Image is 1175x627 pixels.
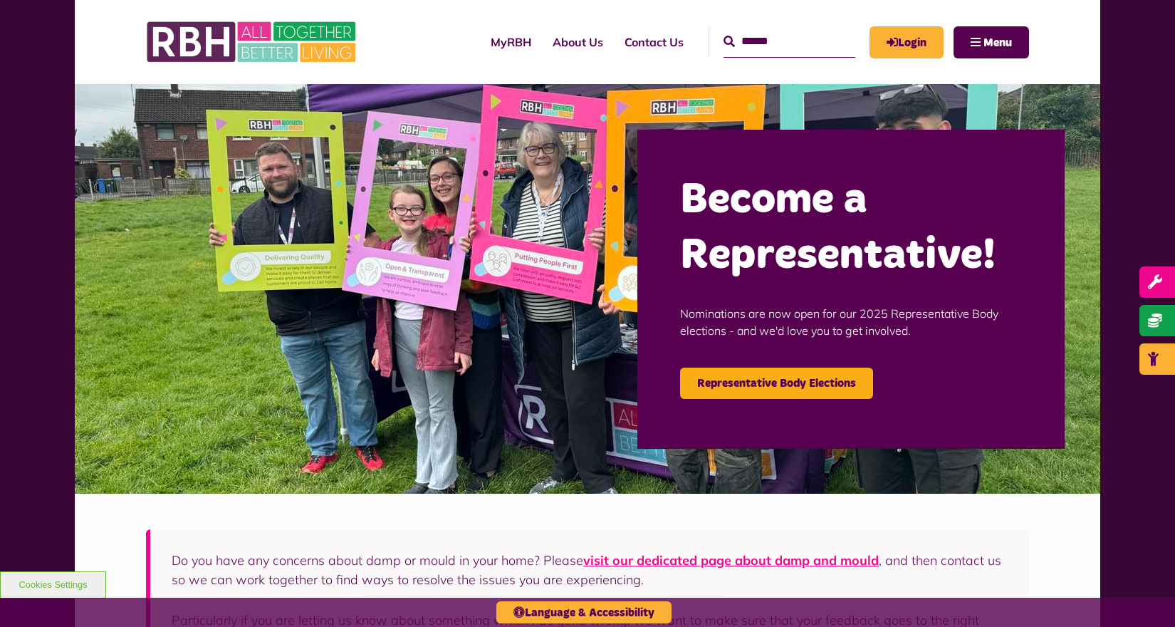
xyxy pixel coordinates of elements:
[869,26,944,58] a: MyRBH
[614,23,694,61] a: Contact Us
[680,284,1022,361] p: Nominations are now open for our 2025 Representative Body elections - and we'd love you to get in...
[496,601,672,623] button: Language & Accessibility
[680,368,873,399] a: Representative Body Elections
[1111,563,1175,627] iframe: Netcall Web Assistant for live chat
[542,23,614,61] a: About Us
[172,551,1008,589] p: Do you have any concerns about damp or mould in your home? Please , and then contact us so we can...
[954,26,1029,58] button: Navigation
[583,552,879,569] a: visit our dedicated page about damp and mould
[75,84,1100,494] img: Image (22)
[146,14,360,70] img: RBH
[680,172,1022,284] h2: Become a Representative!
[480,23,542,61] a: MyRBH
[983,37,1012,48] span: Menu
